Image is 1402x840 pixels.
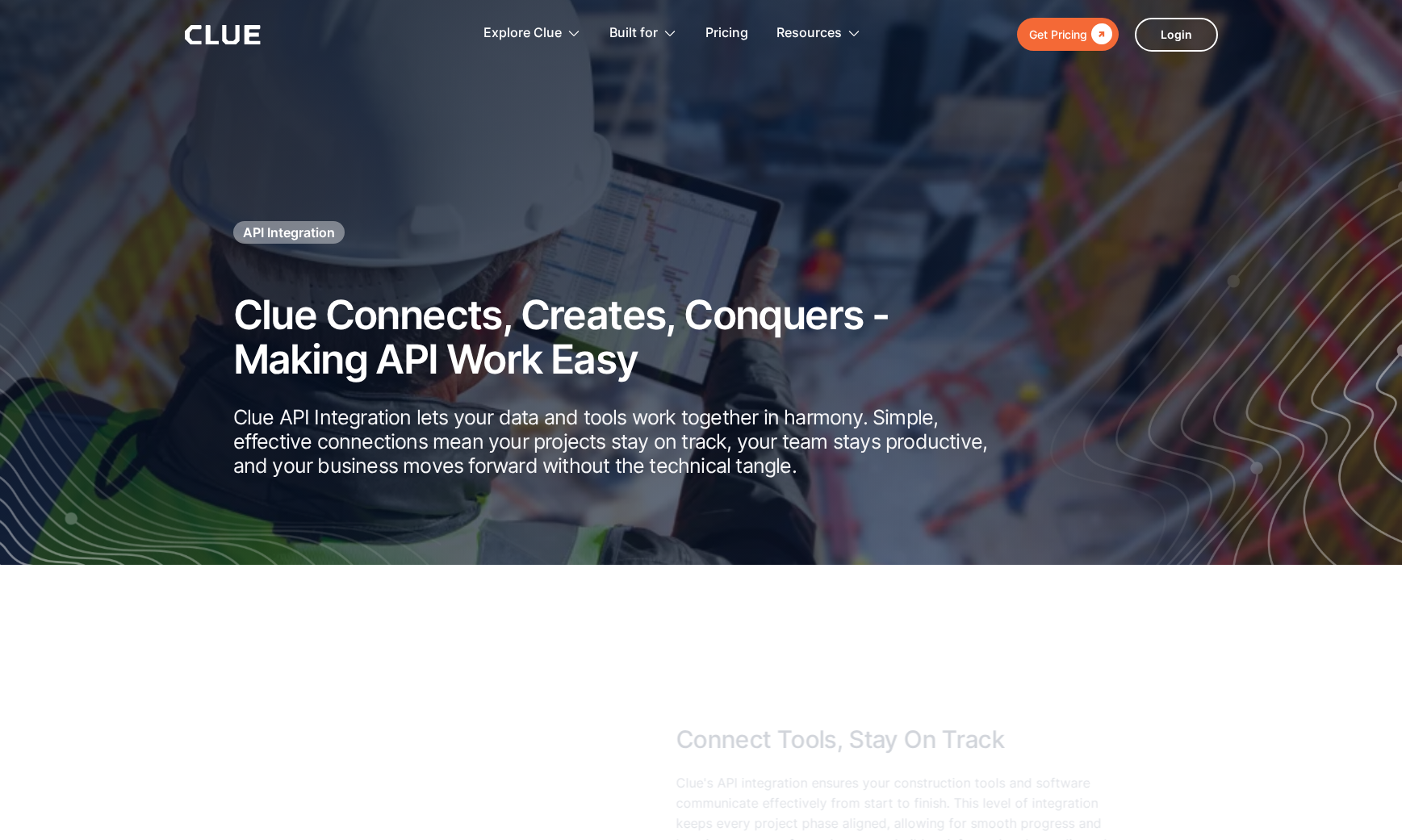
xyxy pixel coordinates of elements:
[1087,24,1112,44] div: 
[1045,86,1402,565] img: Construction fleet management software
[705,8,748,59] a: Pricing
[243,224,335,241] h1: API Integration
[233,405,1000,478] p: Clue API Integration lets your data and tools work together in harmony. Simple, effective connect...
[609,8,658,59] div: Built for
[233,293,1000,382] h2: Clue Connects, Creates, Conquers - Making API Work Easy
[676,710,1111,753] h2: Connect Tools, Stay On Track
[483,8,562,59] div: Explore Clue
[776,8,842,59] div: Resources
[1017,18,1119,51] a: Get Pricing
[1135,18,1218,52] a: Login
[776,8,861,59] div: Resources
[483,8,581,59] div: Explore Clue
[1029,24,1087,44] div: Get Pricing
[609,8,677,59] div: Built for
